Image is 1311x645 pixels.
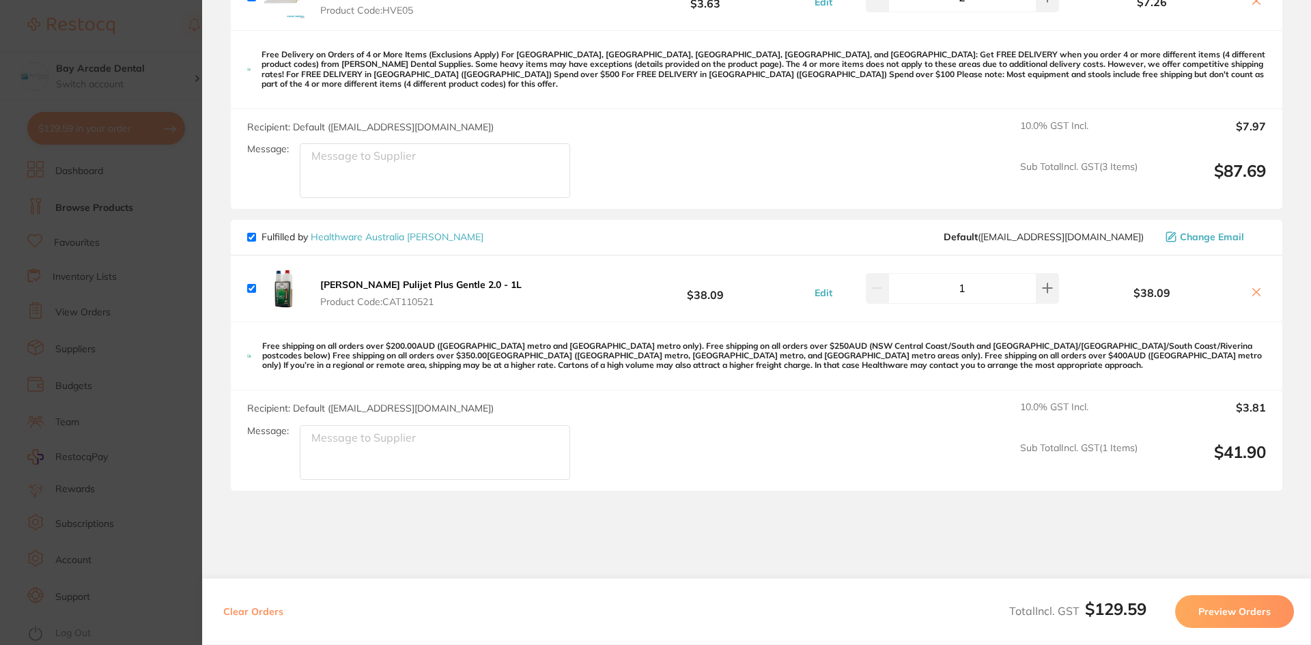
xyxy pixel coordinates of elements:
[320,296,522,307] span: Product Code: CAT110521
[1180,231,1244,242] span: Change Email
[320,278,522,291] b: [PERSON_NAME] Pulijet Plus Gentle 2.0 - 1L
[1148,401,1266,431] output: $3.81
[262,267,305,311] img: OThvcG9ibw
[1020,120,1138,150] span: 10.0 % GST Incl.
[1148,161,1266,199] output: $87.69
[810,287,836,299] button: Edit
[262,341,1266,371] p: Free shipping on all orders over $200.00AUD ([GEOGRAPHIC_DATA] metro and [GEOGRAPHIC_DATA] metro ...
[262,50,1266,89] p: Free Delivery on Orders of 4 or More Items (Exclusions Apply) For [GEOGRAPHIC_DATA], [GEOGRAPHIC_...
[1009,604,1146,618] span: Total Incl. GST
[262,231,483,242] p: Fulfilled by
[604,276,807,301] b: $38.09
[320,5,517,16] span: Product Code: HVE05
[311,231,483,243] a: Healthware Australia [PERSON_NAME]
[1062,287,1241,299] b: $38.09
[1085,599,1146,619] b: $129.59
[1175,595,1294,628] button: Preview Orders
[944,231,978,243] b: Default
[247,121,494,133] span: Recipient: Default ( [EMAIL_ADDRESS][DOMAIN_NAME] )
[944,231,1144,242] span: info@healthwareaustralia.com.au
[247,143,289,155] label: Message:
[1020,401,1138,431] span: 10.0 % GST Incl.
[1020,442,1138,480] span: Sub Total Incl. GST ( 1 Items)
[219,595,287,628] button: Clear Orders
[316,278,526,307] button: [PERSON_NAME] Pulijet Plus Gentle 2.0 - 1L Product Code:CAT110521
[247,402,494,414] span: Recipient: Default ( [EMAIL_ADDRESS][DOMAIN_NAME] )
[1161,231,1266,243] button: Change Email
[1148,442,1266,480] output: $41.90
[247,425,289,437] label: Message:
[1020,161,1138,199] span: Sub Total Incl. GST ( 3 Items)
[1148,120,1266,150] output: $7.97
